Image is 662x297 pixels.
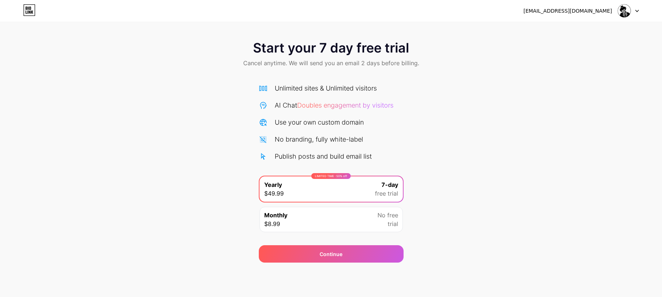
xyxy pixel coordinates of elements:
span: No free [378,211,398,219]
div: Continue [320,250,342,258]
div: [EMAIL_ADDRESS][DOMAIN_NAME] [523,7,612,15]
span: Yearly [264,180,282,189]
span: free trial [375,189,398,198]
span: trial [388,219,398,228]
span: Cancel anytime. We will send you an email 2 days before billing. [243,59,419,67]
div: LIMITED TIME : 50% off [311,173,351,179]
span: Start your 7 day free trial [253,41,409,55]
span: 7-day [381,180,398,189]
div: Unlimited sites & Unlimited visitors [275,83,377,93]
span: $8.99 [264,219,280,228]
div: Use your own custom domain [275,117,364,127]
div: Publish posts and build email list [275,151,372,161]
div: No branding, fully white-label [275,134,363,144]
span: Doubles engagement by visitors [297,101,393,109]
span: Monthly [264,211,287,219]
span: $49.99 [264,189,284,198]
img: Montagu Studios [617,4,631,18]
div: AI Chat [275,100,393,110]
